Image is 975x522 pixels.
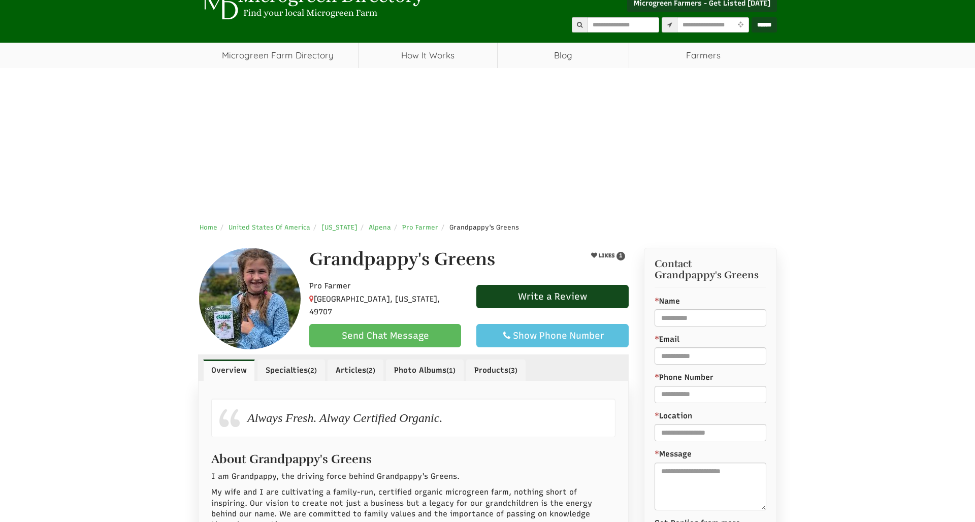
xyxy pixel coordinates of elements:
span: 1 [616,252,625,260]
span: Grandpappy's Greens [449,223,519,231]
small: (2) [366,367,375,374]
h3: Contact [655,258,767,281]
small: (1) [446,367,456,374]
h2: About Grandpappy's Greens [211,447,615,466]
a: United States Of America [229,223,310,231]
a: Alpena [369,223,391,231]
label: Phone Number [655,372,767,383]
small: (2) [308,367,317,374]
a: Blog [498,43,629,68]
a: Send Chat Message [309,324,461,347]
div: Show Phone Number [485,330,620,342]
i: Use Current Location [735,22,745,28]
a: Photo Albums [386,360,464,381]
span: [GEOGRAPHIC_DATA], [US_STATE], 49707 [309,295,440,317]
label: Email [655,334,767,345]
button: LIKES 1 [587,249,628,262]
iframe: Advertisement [183,73,792,215]
label: Location [655,411,692,421]
div: Always Fresh. Alway Certified Organic. [211,399,615,437]
a: Products [466,360,526,381]
a: Overview [203,360,255,381]
span: LIKES [597,252,614,259]
a: Home [200,223,217,231]
h1: Grandpappy's Greens [309,249,495,270]
a: Write a Review [476,285,628,308]
a: How It Works [359,43,497,68]
span: Pro Farmer [309,281,351,290]
a: [US_STATE] [321,223,357,231]
label: Message [655,449,767,460]
ul: Profile Tabs [198,354,629,381]
img: Contact Grandpappy's Greens [199,248,301,349]
small: (3) [508,367,517,374]
a: Microgreen Farm Directory [198,43,358,68]
span: Farmers [629,43,777,68]
a: Specialties [257,360,325,381]
a: Pro Farmer [402,223,438,231]
span: Grandpappy's Greens [655,270,759,281]
p: I am Grandpappy, the driving force behind Grandpappy's Greens. [211,471,615,482]
a: Articles [328,360,383,381]
label: Name [655,296,767,307]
